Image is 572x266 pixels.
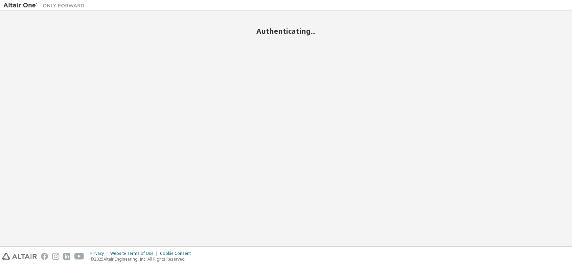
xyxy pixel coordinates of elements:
[63,253,70,260] img: linkedin.svg
[52,253,59,260] img: instagram.svg
[110,251,160,256] div: Website Terms of Use
[3,27,569,35] h2: Authenticating...
[90,256,195,262] p: © 2025 Altair Engineering, Inc. All Rights Reserved.
[160,251,195,256] div: Cookie Consent
[90,251,110,256] div: Privacy
[3,2,88,9] img: Altair One
[2,253,37,260] img: altair_logo.svg
[41,253,48,260] img: facebook.svg
[74,253,84,260] img: youtube.svg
